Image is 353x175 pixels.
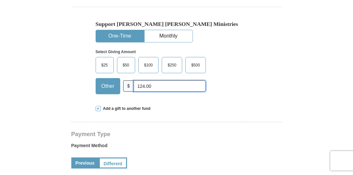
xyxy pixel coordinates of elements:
[145,30,193,42] button: Monthly
[101,106,151,111] span: Add a gift to another fund
[71,157,99,169] a: Previous
[96,21,258,28] h5: Support [PERSON_NAME] [PERSON_NAME] Ministries
[71,142,282,152] label: Payment Method
[134,80,206,92] input: Other Amount
[123,80,134,92] span: $
[71,132,282,137] h4: Payment Type
[98,81,118,91] span: Other
[98,60,111,70] span: $25
[120,60,133,70] span: $50
[96,50,136,54] strong: Select Giving Amount
[188,60,203,70] span: $500
[96,30,144,42] button: One-Time
[164,60,180,70] span: $250
[99,157,127,169] a: Different
[141,60,156,70] span: $100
